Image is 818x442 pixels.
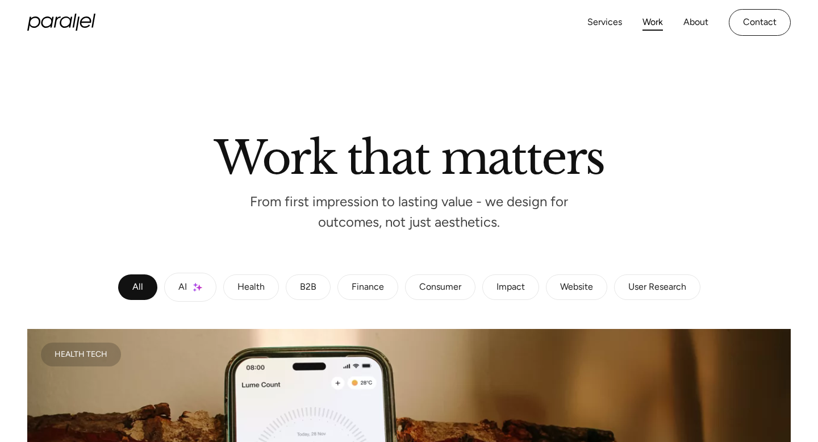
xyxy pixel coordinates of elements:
a: Services [587,14,622,31]
div: All [132,284,143,291]
div: Consumer [419,284,461,291]
div: B2B [300,284,316,291]
div: Health Tech [55,352,107,357]
h2: Work that matters [85,136,733,174]
div: Finance [352,284,384,291]
a: Contact [729,9,791,36]
div: Health [237,284,265,291]
a: home [27,14,95,31]
div: AI [178,284,187,291]
p: From first impression to lasting value - we design for outcomes, not just aesthetics. [239,197,579,227]
div: Impact [496,284,525,291]
a: Work [642,14,663,31]
a: About [683,14,708,31]
div: User Research [628,284,686,291]
div: Website [560,284,593,291]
